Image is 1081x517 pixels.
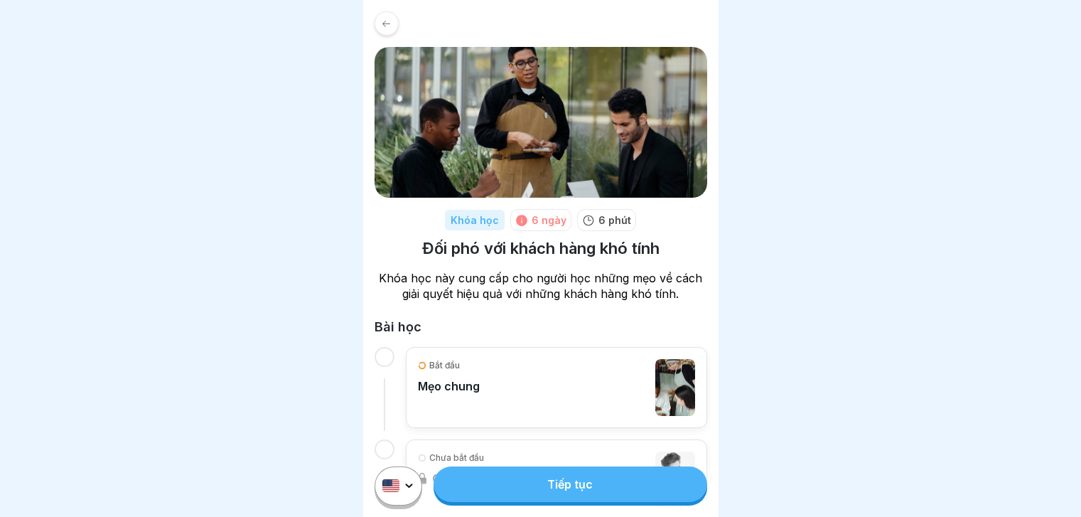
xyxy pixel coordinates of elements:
[418,359,695,416] a: Bắt đầuMẹo chung
[451,214,499,226] font: Khóa học
[429,360,460,371] font: Bắt đầu
[418,379,480,393] font: Mẹo chung
[375,319,421,334] font: Bài học
[375,47,707,198] img: ibmq16c03v2u1873hyb2ubud.png
[379,271,702,301] font: Khóa học này cung cấp cho người học những mẹo về cách giải quyết hiệu quả với những khách hàng kh...
[547,477,593,491] font: Tiếp tục
[422,239,660,257] font: Đối phó với khách hàng khó tính
[598,214,631,226] font: 6 phút
[382,480,399,493] img: us.svg
[434,467,706,502] a: Tiếp tục
[655,359,695,416] img: cljru0dpi01eafb01gj4x5jv7.jpg
[532,214,566,226] font: 6 ngày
